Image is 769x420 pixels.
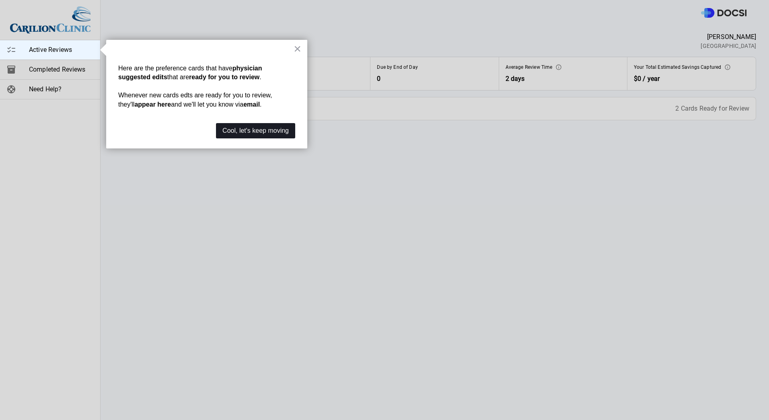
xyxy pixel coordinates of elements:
strong: physician suggested edits [118,65,264,80]
span: Here are the preference cards that have [118,65,232,72]
span: Whenever new cards edts are ready for you to review, they'll [118,92,274,107]
span: that are [167,74,189,80]
span: . [259,74,261,80]
strong: ready for you to review [189,74,259,80]
button: Cool, let's keep moving [216,123,295,138]
span: Active Reviews [29,45,94,55]
span: . [260,101,261,108]
span: and we'll let you know via [171,101,243,108]
strong: appear here [134,101,171,108]
strong: email [243,101,260,108]
button: Close [294,42,301,55]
